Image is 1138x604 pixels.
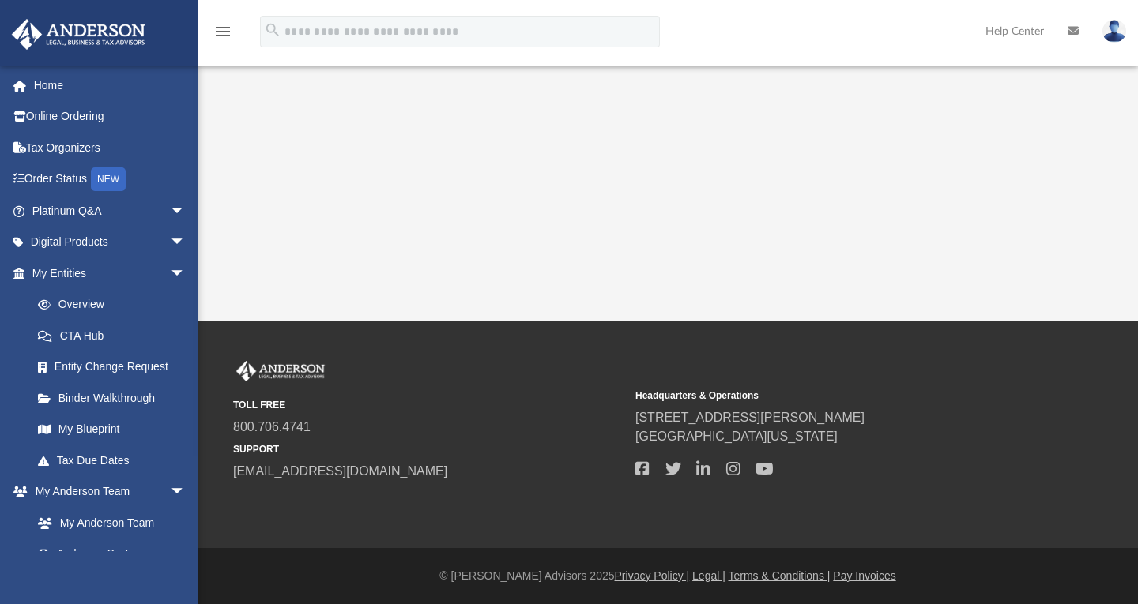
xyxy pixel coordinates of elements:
[233,420,311,433] a: 800.706.4741
[729,569,831,582] a: Terms & Conditions |
[635,388,1027,403] small: Headquarters & Operations
[833,569,895,582] a: Pay Invoices
[22,382,209,414] a: Binder Walkthrough
[11,132,209,163] a: Tax Organizers
[11,476,202,508] a: My Anderson Teamarrow_drop_down
[22,320,209,351] a: CTA Hub
[11,69,209,101] a: Home
[264,21,281,39] i: search
[22,445,209,476] a: Tax Due Dates
[170,227,202,259] span: arrow_drop_down
[233,464,447,478] a: [EMAIL_ADDRESS][DOMAIN_NAME]
[11,101,209,133] a: Online Ordering
[1102,20,1126,43] img: User Pic
[11,195,209,227] a: Platinum Q&Aarrow_drop_down
[170,195,202,227] span: arrow_drop_down
[233,361,328,381] img: Anderson Advisors Platinum Portal
[213,22,232,41] i: menu
[615,569,690,582] a: Privacy Policy |
[692,569,725,582] a: Legal |
[198,568,1138,584] div: © [PERSON_NAME] Advisors 2025
[233,398,624,412] small: TOLL FREE
[233,442,624,456] small: SUPPORT
[170,257,202,290] span: arrow_drop_down
[22,414,202,445] a: My Blueprint
[7,19,150,50] img: Anderson Advisors Platinum Portal
[11,257,209,289] a: My Entitiesarrow_drop_down
[213,30,232,41] a: menu
[170,476,202,508] span: arrow_drop_down
[91,167,126,191] div: NEW
[635,411,865,424] a: [STREET_ADDRESS][PERSON_NAME]
[11,227,209,258] a: Digital Productsarrow_drop_down
[22,507,194,538] a: My Anderson Team
[22,351,209,383] a: Entity Change Request
[635,430,838,443] a: [GEOGRAPHIC_DATA][US_STATE]
[11,163,209,196] a: Order StatusNEW
[22,289,209,321] a: Overview
[22,538,202,570] a: Anderson System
